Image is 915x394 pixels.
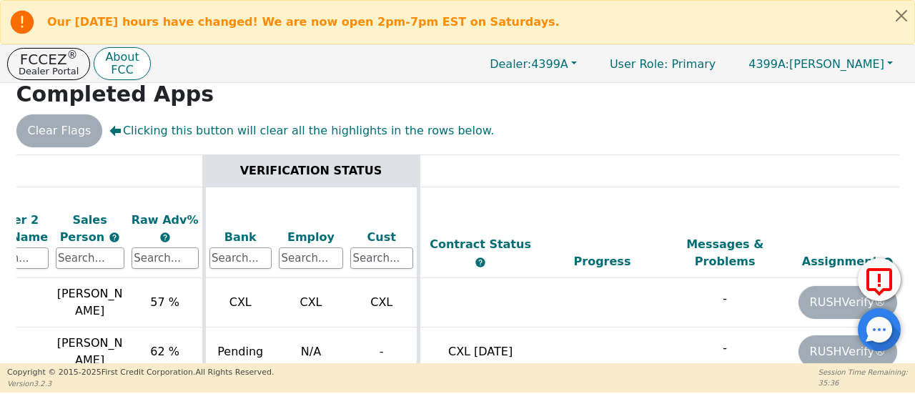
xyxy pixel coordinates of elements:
span: Sales Person [60,213,109,244]
input: Search... [350,247,413,269]
p: FCCEZ [19,52,79,67]
td: N/A [275,327,347,377]
strong: Completed Apps [16,82,214,107]
span: Raw Adv% [132,213,199,227]
p: 35:36 [818,378,908,388]
span: [PERSON_NAME] [57,287,123,317]
span: Dealer: [490,57,531,71]
td: Pending [204,327,275,377]
span: All Rights Reserved. [195,368,274,377]
span: 62 % [150,345,179,358]
p: Version 3.2.3 [7,378,274,389]
button: 4399A:[PERSON_NAME] [733,53,908,75]
p: FCC [105,64,139,76]
p: Dealer Portal [19,67,79,76]
p: About [105,51,139,63]
div: Messages & Problems [667,236,783,270]
button: Close alert [889,1,914,30]
a: User Role: Primary [595,50,730,78]
input: Search... [56,247,124,269]
td: CXL [204,278,275,327]
input: Search... [279,247,343,269]
button: AboutFCC [94,47,150,81]
button: FCCEZ®Dealer Portal [7,48,90,80]
p: Primary [595,50,730,78]
span: Assignment [802,255,882,268]
span: 4399A: [748,57,789,71]
p: Session Time Remaining: [818,367,908,378]
div: Progress [545,253,661,270]
div: Bank [209,229,272,246]
div: VERIFICATION STATUS [209,162,413,179]
span: Clicking this button will clear all the highlights in the rows below. [109,122,494,139]
button: Dealer:4399A [475,53,592,75]
span: 57 % [150,295,179,309]
span: 4399A [490,57,568,71]
sup: ® [67,49,78,61]
td: CXL [347,278,418,327]
p: - [667,290,783,307]
p: - [667,340,783,357]
div: Employ [279,229,343,246]
input: Search... [132,247,199,269]
p: Copyright © 2015- 2025 First Credit Corporation. [7,367,274,379]
input: Search... [209,247,272,269]
span: [PERSON_NAME] [748,57,884,71]
td: CXL [DATE] [418,327,541,377]
span: User Role : [610,57,668,71]
button: Report Error to FCC [858,258,901,301]
div: Cust [350,229,413,246]
td: - [347,327,418,377]
span: Contract Status [430,237,531,251]
b: Our [DATE] hours have changed! We are now open 2pm-7pm EST on Saturdays. [47,15,560,29]
span: [PERSON_NAME] [57,336,123,367]
td: CXL [275,278,347,327]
